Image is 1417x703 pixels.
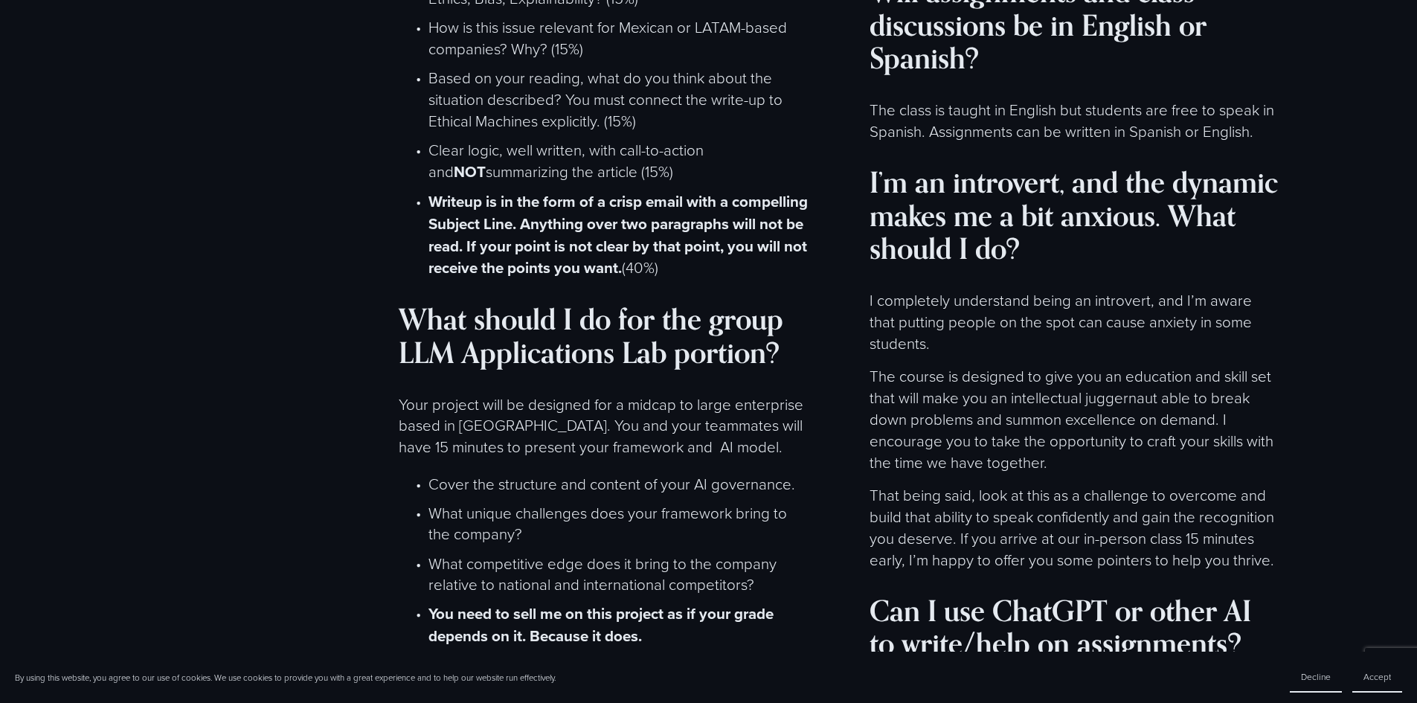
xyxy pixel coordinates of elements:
[870,365,1280,472] p: The course is designed to give you an education and skill set that will make you an intellectual ...
[1301,670,1331,683] span: Decline
[870,164,1285,267] strong: I’m an introvert, and the dynamic makes me a bit anxious. What should I do?
[428,190,812,279] strong: Writeup is in the form of a crisp email with a compelling Subject Line. Anything over two paragra...
[870,484,1280,570] p: That being said, look at this as a challenge to overcome and build that ability to speak confiden...
[428,190,809,279] p: (40%)
[428,553,809,596] p: What competitive edge does it bring to the company relative to national and international competi...
[399,394,809,458] p: Your project will be designed for a midcap to large enterprise based in [GEOGRAPHIC_DATA]. You an...
[428,67,809,131] p: Based on your reading, what do you think about the situation described? You must connect the writ...
[1363,670,1391,683] span: Accept
[870,593,1259,662] strong: Can I use ChatGPT or other AI to write/help on assignments?
[454,161,486,183] strong: NOT
[428,473,809,495] p: Cover the structure and content of your AI governance.
[870,99,1280,142] p: The class is taught in English but students are free to speak in Spanish. Assignments can be writ...
[428,16,809,60] p: How is this issue relevant for Mexican or LATAM-based companies? Why? (15%)
[15,672,556,684] p: By using this website, you agree to our use of cookies. We use cookies to provide you with a grea...
[399,301,791,370] strong: What should I do for the group LLM Applications Lab portion?
[1352,662,1402,693] button: Accept
[1290,662,1342,693] button: Decline
[428,502,809,545] p: What unique challenges does your framework bring to the company?
[428,139,809,183] p: Clear logic, well written, with call-to-action and summarizing the article (15%)
[870,289,1280,353] p: I completely understand being an introvert, and I’m aware that putting people on the spot can cau...
[428,603,777,647] strong: You need to sell me on this project as if your grade depends on it. Because it does.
